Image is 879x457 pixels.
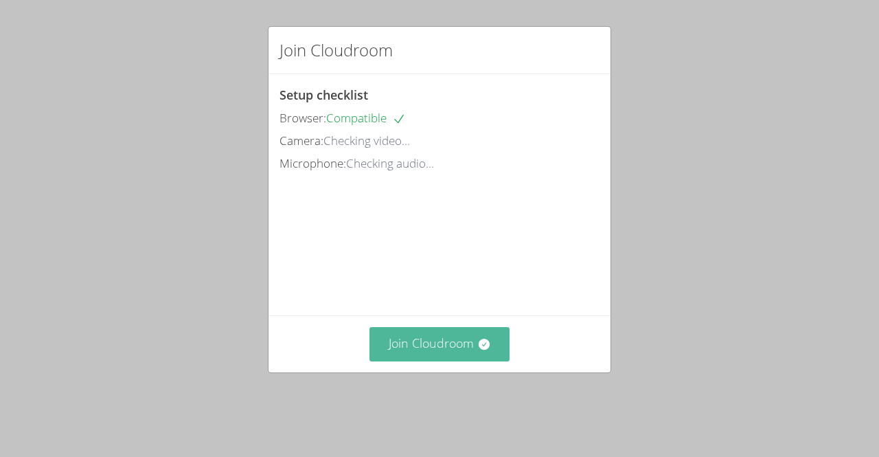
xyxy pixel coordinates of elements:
[369,327,510,361] button: Join Cloudroom
[346,155,434,171] span: Checking audio...
[323,133,410,148] span: Checking video...
[279,110,326,126] span: Browser:
[279,133,323,148] span: Camera:
[279,155,346,171] span: Microphone:
[279,38,393,63] h2: Join Cloudroom
[326,110,406,126] span: Compatible
[279,87,368,103] span: Setup checklist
